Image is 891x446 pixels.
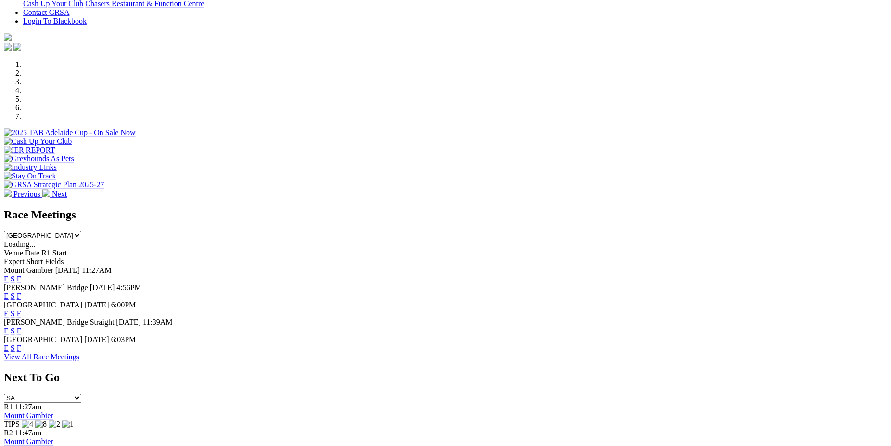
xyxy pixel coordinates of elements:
h2: Next To Go [4,371,887,384]
img: 2 [49,420,60,429]
a: Previous [4,190,42,198]
span: [PERSON_NAME] Bridge Straight [4,318,114,326]
img: 2025 TAB Adelaide Cup - On Sale Now [4,128,136,137]
span: [DATE] [116,318,141,326]
img: Greyhounds As Pets [4,154,74,163]
span: R2 [4,429,13,437]
span: [DATE] [55,266,80,274]
span: [PERSON_NAME] Bridge [4,283,88,292]
a: View All Race Meetings [4,353,79,361]
span: 11:27AM [82,266,112,274]
span: R1 Start [41,249,67,257]
a: S [11,327,15,335]
span: [DATE] [84,335,109,344]
span: Loading... [4,240,35,248]
span: TIPS [4,420,20,428]
span: R1 [4,403,13,411]
span: Mount Gambier [4,266,53,274]
img: chevron-right-pager-white.svg [42,189,50,197]
img: 1 [62,420,74,429]
a: Login To Blackbook [23,17,87,25]
img: twitter.svg [13,43,21,51]
img: GRSA Strategic Plan 2025-27 [4,180,104,189]
span: Fields [45,257,64,266]
span: Expert [4,257,25,266]
span: 6:00PM [111,301,136,309]
span: Date [25,249,39,257]
a: Mount Gambier [4,437,53,446]
span: 11:27am [15,403,41,411]
a: F [17,292,21,300]
img: facebook.svg [4,43,12,51]
a: F [17,275,21,283]
a: E [4,275,9,283]
img: Stay On Track [4,172,56,180]
img: 4 [22,420,33,429]
span: 4:56PM [116,283,141,292]
img: Cash Up Your Club [4,137,72,146]
img: Industry Links [4,163,57,172]
h2: Race Meetings [4,208,887,221]
a: F [17,309,21,318]
a: S [11,344,15,352]
a: Next [42,190,67,198]
a: S [11,309,15,318]
a: E [4,292,9,300]
a: S [11,292,15,300]
a: E [4,309,9,318]
img: logo-grsa-white.png [4,33,12,41]
span: [DATE] [90,283,115,292]
span: Next [52,190,67,198]
a: E [4,327,9,335]
a: Mount Gambier [4,411,53,420]
img: IER REPORT [4,146,55,154]
span: Short [26,257,43,266]
span: [GEOGRAPHIC_DATA] [4,335,82,344]
span: [GEOGRAPHIC_DATA] [4,301,82,309]
span: [DATE] [84,301,109,309]
span: 6:03PM [111,335,136,344]
a: F [17,344,21,352]
span: Venue [4,249,23,257]
a: Contact GRSA [23,8,69,16]
img: 8 [35,420,47,429]
a: S [11,275,15,283]
span: 11:39AM [143,318,173,326]
span: 11:47am [15,429,41,437]
img: chevron-left-pager-white.svg [4,189,12,197]
a: E [4,344,9,352]
a: F [17,327,21,335]
span: Previous [13,190,40,198]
